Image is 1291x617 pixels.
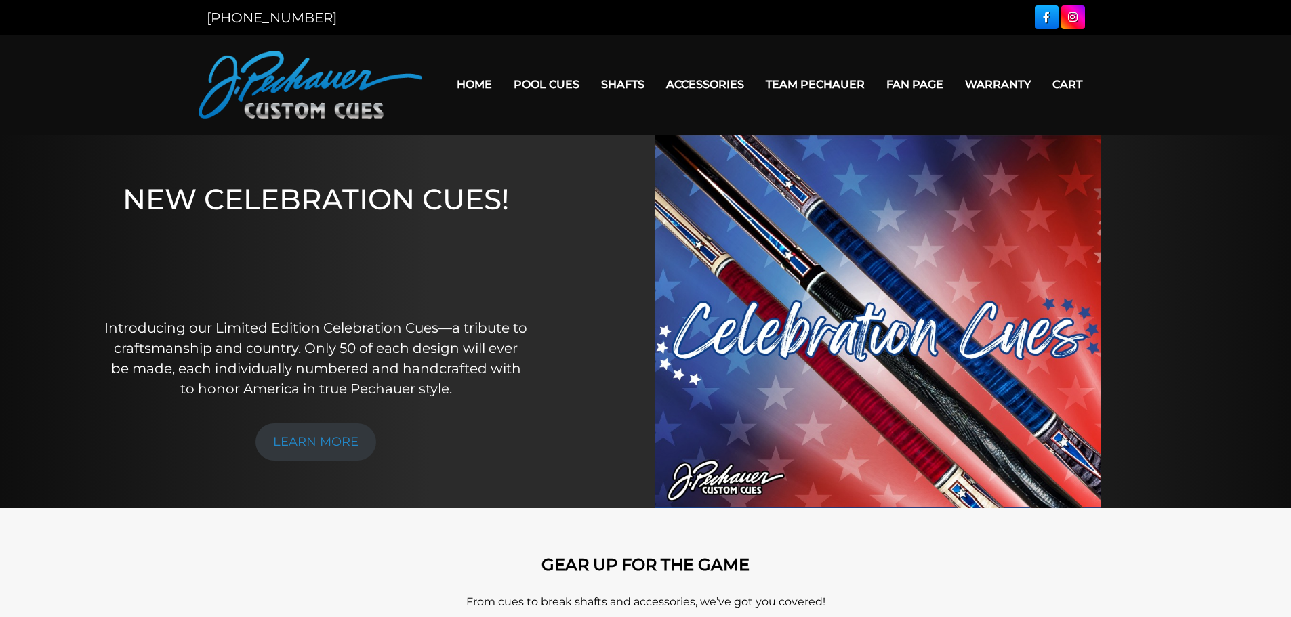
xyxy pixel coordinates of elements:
[876,67,954,102] a: Fan Page
[954,67,1042,102] a: Warranty
[1042,67,1093,102] a: Cart
[503,67,590,102] a: Pool Cues
[104,182,529,299] h1: NEW CELEBRATION CUES!
[755,67,876,102] a: Team Pechauer
[260,594,1032,610] p: From cues to break shafts and accessories, we’ve got you covered!
[655,67,755,102] a: Accessories
[590,67,655,102] a: Shafts
[104,318,529,399] p: Introducing our Limited Edition Celebration Cues—a tribute to craftsmanship and country. Only 50 ...
[446,67,503,102] a: Home
[207,9,337,26] a: [PHONE_NUMBER]
[541,555,750,574] strong: GEAR UP FOR THE GAME
[199,51,422,119] img: Pechauer Custom Cues
[255,423,376,461] a: LEARN MORE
